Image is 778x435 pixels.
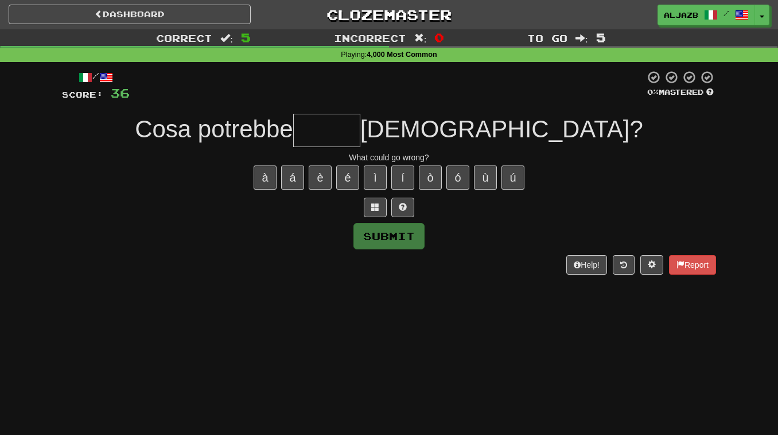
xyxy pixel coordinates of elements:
button: Report [669,255,716,275]
a: Dashboard [9,5,251,24]
span: 5 [596,30,606,44]
span: 0 % [647,87,659,97]
button: Help! [566,255,607,275]
span: 0 [434,30,444,44]
button: Submit [353,223,425,249]
button: Switch sentence to multiple choice alt+p [364,198,387,217]
button: ú [501,165,524,190]
div: What could go wrong? [62,152,716,163]
a: AljazB / [658,5,755,25]
button: à [254,165,277,190]
button: á [281,165,304,190]
span: : [220,33,233,43]
span: [DEMOGRAPHIC_DATA]? [360,116,643,143]
button: ì [364,165,387,190]
span: Cosa potrebbe [135,116,293,143]
div: / [62,70,130,84]
span: : [414,33,427,43]
button: í [391,165,414,190]
span: AljazB [664,10,698,20]
a: Clozemaster [268,5,510,25]
button: ò [419,165,442,190]
button: ù [474,165,497,190]
button: é [336,165,359,190]
div: Mastered [645,87,716,98]
span: Score: [62,90,103,99]
span: To go [527,32,567,44]
span: : [575,33,588,43]
button: ó [446,165,469,190]
span: 5 [241,30,251,44]
span: Incorrect [334,32,406,44]
span: / [723,9,729,17]
strong: 4,000 Most Common [367,51,437,59]
span: 36 [110,86,130,100]
span: Correct [156,32,212,44]
button: è [309,165,332,190]
button: Single letter hint - you only get 1 per sentence and score half the points! alt+h [391,198,414,217]
button: Round history (alt+y) [613,255,635,275]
